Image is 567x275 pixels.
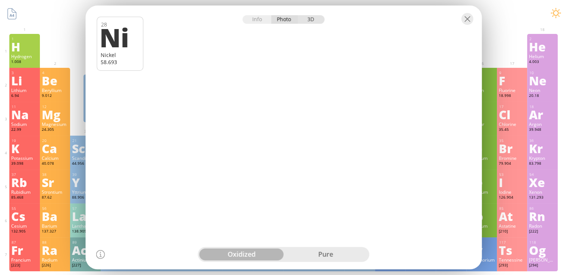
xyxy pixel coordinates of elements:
div: Br [499,142,526,154]
div: 39.098 [11,161,38,167]
div: 18.998 [499,93,526,99]
div: Neon [529,87,556,93]
div: 79.904 [499,161,526,167]
div: Lithium [11,87,38,93]
div: 87.62 [42,195,69,201]
div: 1 [12,37,38,41]
div: Og [529,244,556,256]
div: Info [243,15,271,24]
div: Tennessine [499,257,526,263]
div: 58.693 [101,59,139,66]
div: 40.078 [42,161,69,167]
div: [222] [529,229,556,235]
div: 18 [529,104,556,109]
div: Rn [529,210,556,222]
div: 3D [298,15,325,24]
div: 22.99 [11,127,38,133]
div: 86 [529,206,556,211]
div: 39.948 [529,127,556,133]
div: [223] [11,263,38,269]
div: 38 [42,172,69,177]
div: 88.906 [72,195,99,201]
div: 24.305 [42,127,69,133]
div: Barium [42,223,69,229]
div: Strontium [42,189,69,195]
div: Ac [72,244,99,256]
div: Krypton [529,155,556,161]
div: Rb [11,176,38,188]
div: 89 [72,240,99,245]
div: Astatine [499,223,526,229]
div: 16 [469,104,495,109]
div: 56 [42,206,69,211]
div: 20 [42,138,69,143]
div: Ba [42,210,69,222]
div: 21 [72,138,99,143]
div: Ca [42,142,69,154]
div: 53 [499,172,526,177]
div: Bromine [499,155,526,161]
div: Argon [529,121,556,127]
div: 83.798 [529,161,556,167]
div: 116 [469,240,495,245]
div: 55 [12,206,38,211]
div: 12 [42,104,69,109]
div: [226] [42,263,69,269]
div: Radon [529,223,556,229]
div: 138.905 [72,229,99,235]
div: 4.003 [529,59,556,65]
div: Ra [42,244,69,256]
h1: Talbica. Interactive chemistry [4,4,563,19]
div: Scandium [72,155,99,161]
div: Francium [11,257,38,263]
div: 126.904 [499,195,526,201]
div: Iodine [499,189,526,195]
div: Xenon [529,189,556,195]
div: Y [72,176,99,188]
div: 57 [72,206,99,211]
div: 4 [42,70,69,75]
div: Be [42,75,69,86]
div: Sr [42,176,69,188]
div: 1.008 [11,59,38,65]
div: Lanthanum [72,223,99,229]
div: Kr [529,142,556,154]
div: Radium [42,257,69,263]
div: 35.45 [499,127,526,133]
div: 84 [469,206,495,211]
div: 9.012 [42,93,69,99]
div: Cs [11,210,38,222]
div: Calcium [42,155,69,161]
div: 85 [499,206,526,211]
div: 118 [529,240,556,245]
div: Yttrium [72,189,99,195]
div: Cesium [11,223,38,229]
div: 34 [469,138,495,143]
div: 9 [499,70,526,75]
div: Fluorine [499,87,526,93]
div: [210] [499,229,526,235]
div: 54 [529,172,556,177]
div: 87 [12,240,38,245]
div: I [499,176,526,188]
div: Fr [11,244,38,256]
div: La [72,210,99,222]
div: Ar [529,108,556,120]
div: F [499,75,526,86]
div: [227] [72,263,99,269]
div: 10 [529,70,556,75]
div: Na [11,108,38,120]
div: 3 [12,70,38,75]
div: 132.905 [11,229,38,235]
div: [294] [529,263,556,269]
div: Xe [529,176,556,188]
div: 39 [72,172,99,177]
div: Helium [529,53,556,59]
div: oxidized [199,249,284,260]
div: Li [11,75,38,86]
div: 35 [499,138,526,143]
div: He [529,41,556,53]
div: 17 [499,104,526,109]
div: pure [284,249,368,260]
div: 37 [12,172,38,177]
